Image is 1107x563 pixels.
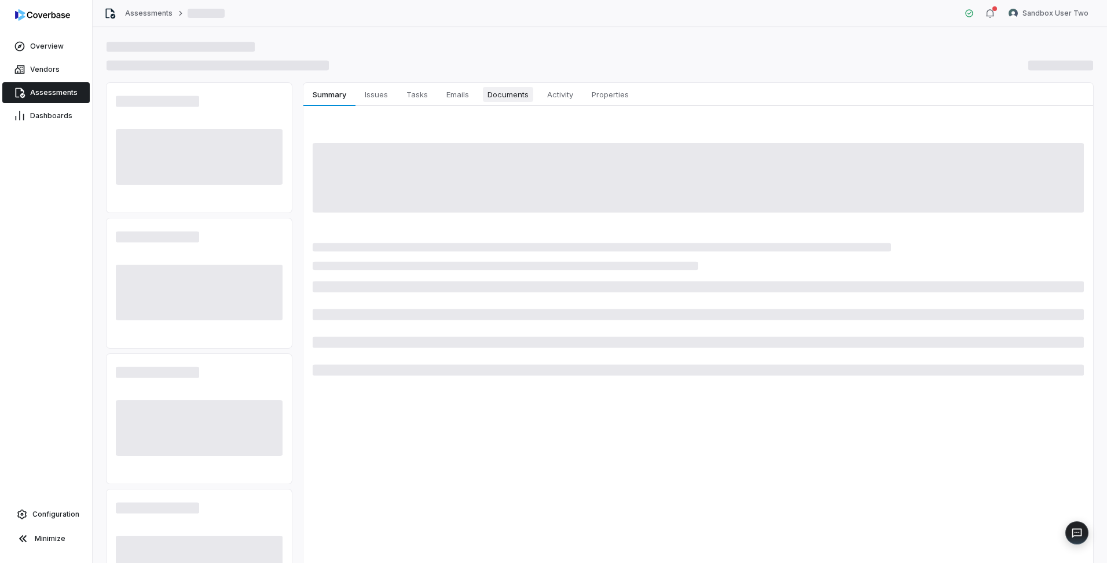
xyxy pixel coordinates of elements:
[483,87,533,102] span: Documents
[360,87,393,102] span: Issues
[542,87,578,102] span: Activity
[1002,5,1095,22] button: Sandbox User Two avatarSandbox User Two
[2,105,90,126] a: Dashboards
[1022,9,1088,18] span: Sandbox User Two
[2,82,90,103] a: Assessments
[402,87,432,102] span: Tasks
[1009,9,1018,18] img: Sandbox User Two avatar
[587,87,633,102] span: Properties
[442,87,474,102] span: Emails
[15,9,70,21] img: logo-D7KZi-bG.svg
[5,527,87,550] button: Minimize
[5,504,87,525] a: Configuration
[308,87,350,102] span: Summary
[2,59,90,80] a: Vendors
[30,111,72,120] span: Dashboards
[30,65,60,74] span: Vendors
[35,534,65,543] span: Minimize
[32,510,79,519] span: Configuration
[30,42,64,51] span: Overview
[2,36,90,57] a: Overview
[125,9,173,18] a: Assessments
[30,88,78,97] span: Assessments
